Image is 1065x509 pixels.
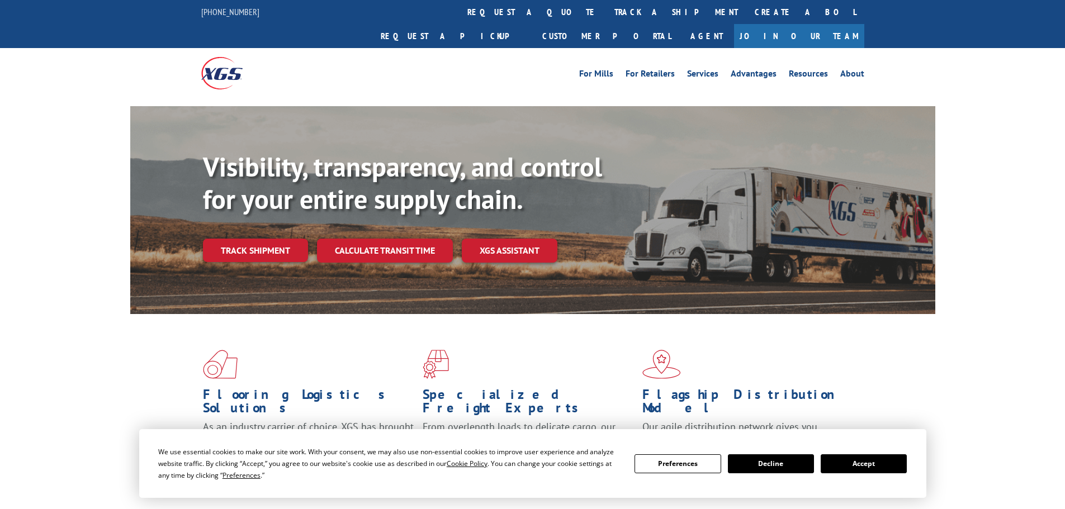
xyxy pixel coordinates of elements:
[821,454,907,473] button: Accept
[423,350,449,379] img: xgs-icon-focused-on-flooring-red
[423,388,634,420] h1: Specialized Freight Experts
[158,446,621,481] div: We use essential cookies to make our site work. With your consent, we may also use non-essential ...
[447,459,487,468] span: Cookie Policy
[203,388,414,420] h1: Flooring Logistics Solutions
[372,24,534,48] a: Request a pickup
[201,6,259,17] a: [PHONE_NUMBER]
[423,420,634,470] p: From overlength loads to delicate cargo, our experienced staff knows the best way to move your fr...
[635,454,721,473] button: Preferences
[203,149,602,216] b: Visibility, transparency, and control for your entire supply chain.
[203,350,238,379] img: xgs-icon-total-supply-chain-intelligence-red
[731,69,777,82] a: Advantages
[534,24,679,48] a: Customer Portal
[203,239,308,262] a: Track shipment
[317,239,453,263] a: Calculate transit time
[789,69,828,82] a: Resources
[642,350,681,379] img: xgs-icon-flagship-distribution-model-red
[139,429,926,498] div: Cookie Consent Prompt
[626,69,675,82] a: For Retailers
[687,69,718,82] a: Services
[728,454,814,473] button: Decline
[579,69,613,82] a: For Mills
[734,24,864,48] a: Join Our Team
[679,24,734,48] a: Agent
[642,388,854,420] h1: Flagship Distribution Model
[223,470,261,480] span: Preferences
[642,420,848,446] span: Our agile distribution network gives you nationwide inventory management on demand.
[203,420,414,460] span: As an industry carrier of choice, XGS has brought innovation and dedication to flooring logistics...
[462,239,557,263] a: XGS ASSISTANT
[840,69,864,82] a: About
